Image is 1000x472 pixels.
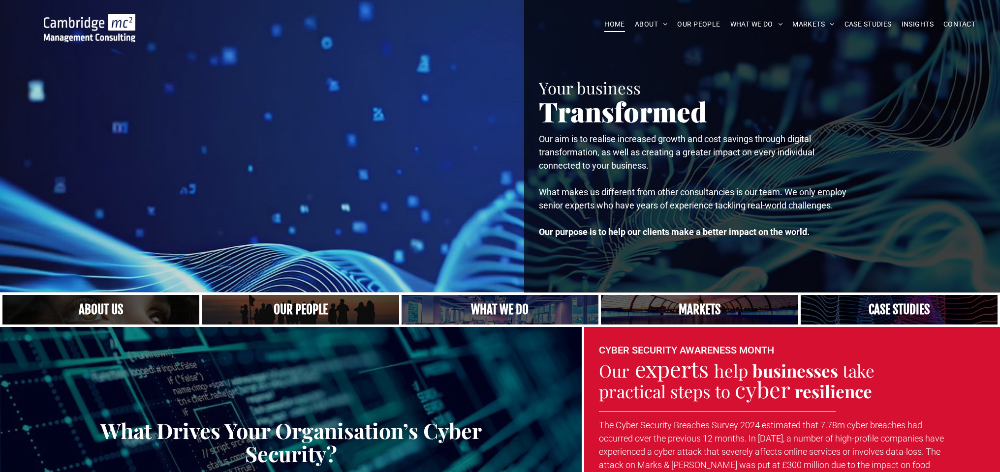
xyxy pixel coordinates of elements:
[599,17,630,32] a: HOME
[714,359,748,382] span: help
[44,14,135,42] img: Go to Homepage
[938,17,980,32] a: CONTACT
[840,17,897,32] a: CASE STUDIES
[599,359,629,382] span: Our
[601,295,798,324] a: Our Markets | Cambridge Management Consulting
[725,17,788,32] a: WHAT WE DO
[539,77,641,98] span: Your business
[599,359,875,403] span: take practical steps to
[539,134,814,171] span: Our aim is to realise increased growth and cost savings through digital transformation, as well a...
[599,344,774,356] font: CYBER SECURITY AWARENESS MONTH
[539,93,707,129] span: Transformed
[44,15,135,26] a: Your Business Transformed | Cambridge Management Consulting
[2,295,199,324] a: Close up of woman's face, centered on her eyes
[752,359,838,382] strong: businesses
[630,17,673,32] a: ABOUT
[402,295,598,324] a: A yoga teacher lifting his whole body off the ground in the peacock pose
[897,17,938,32] a: INSIGHTS
[787,17,839,32] a: MARKETS
[7,419,574,466] a: What Drives Your Organisation’s Cyber Security?
[539,227,810,237] strong: Our purpose is to help our clients make a better impact on the world.
[539,187,846,210] span: What makes us different from other consultancies is our team. We only employ senior experts who h...
[735,374,790,404] span: cyber
[672,17,725,32] a: OUR PEOPLE
[635,354,709,383] span: experts
[202,295,399,324] a: A crowd in silhouette at sunset, on a rise or lookout point
[795,380,872,403] strong: resilience
[801,295,998,324] a: CASE STUDIES | See an Overview of All Our Case Studies | Cambridge Management Consulting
